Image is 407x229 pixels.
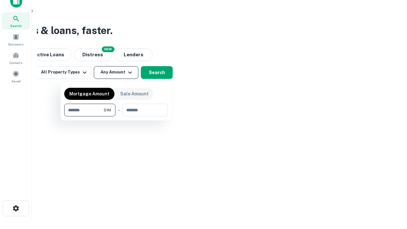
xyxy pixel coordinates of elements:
[69,90,109,97] p: Mortgage Amount
[104,107,111,113] span: $1M
[375,158,407,188] iframe: Chat Widget
[120,90,148,97] p: Sale Amount
[118,104,120,116] div: -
